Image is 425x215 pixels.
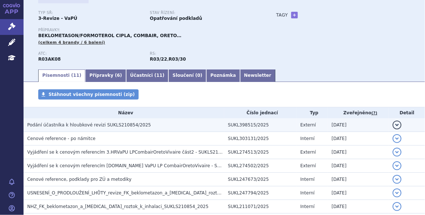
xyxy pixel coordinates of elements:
[300,136,315,141] span: Interní
[150,11,254,15] p: Stav řízení:
[73,73,79,78] span: 11
[169,57,186,62] strong: tiotropium bromid a glycopyrronium bromid
[224,132,297,146] td: SUKL303131/2025
[297,107,328,118] th: Typ
[27,122,151,128] span: Podání účastníka k hloubkové revizi SUKLS210854/2025
[328,186,389,200] td: [DATE]
[224,173,297,186] td: SUKL247673/2025
[38,57,61,62] strong: FORMOTEROL A BEKLOMETASON
[197,73,200,78] span: 0
[328,107,389,118] th: Zveřejněno
[150,51,254,56] p: RS:
[393,175,401,184] button: detail
[38,89,139,100] a: Stáhnout všechny písemnosti (zip)
[27,163,258,168] span: Vyjádření se k cenovým referencím 3.HR VaPU LP CombairOretoVivaire - SUKLS210854/2025
[224,186,297,200] td: SUKL247794/2025
[300,204,315,209] span: Interní
[328,173,389,186] td: [DATE]
[224,146,297,159] td: SUKL274513/2025
[300,177,315,182] span: Interní
[393,189,401,197] button: detail
[206,69,240,82] a: Poznámka
[328,118,389,132] td: [DATE]
[49,92,135,97] span: Stáhnout všechny písemnosti (zip)
[300,190,315,196] span: Interní
[328,146,389,159] td: [DATE]
[150,51,262,62] div: ,
[38,28,261,32] p: Přípravky:
[300,122,316,128] span: Externí
[328,159,389,173] td: [DATE]
[150,57,167,62] strong: fixní kombinace léčivých látek beklometazon a formoterol
[156,73,162,78] span: 11
[85,69,126,82] a: Přípravky (6)
[27,190,293,196] span: USNESENÍ_O_PRODLOUŽENÍ_LHŮTY_revize_FK_beklometazon_a_formoterol_roztok_k_inhalaci_SUKLS210854_2025
[393,121,401,129] button: detail
[393,134,401,143] button: detail
[38,40,105,45] span: (celkem 4 brandy / 6 balení)
[240,69,275,82] a: Newsletter
[300,150,316,155] span: Externí
[224,200,297,214] td: SUKL211071/2025
[168,69,206,82] a: Sloučení (0)
[328,200,389,214] td: [DATE]
[27,177,132,182] span: Cenové reference, podklady pro ZÚ a metodiky
[389,107,425,118] th: Detail
[27,204,208,209] span: NHZ_FK_beklometazon_a_formoterol_roztok_k_inhalaci_SUKLS210854_2025
[117,73,120,78] span: 6
[276,11,288,19] h3: Tagy
[27,150,242,155] span: Vyjádření se k cenovým referencím 3.HRVaPU LPCombairOretoVivaire část2 - SUKLS210854/2025
[224,118,297,132] td: SUKL398515/2025
[38,69,85,82] a: Písemnosti (11)
[38,33,181,38] span: BEKLOMETASON/FORMOTEROL CIPLA, COMBAIR, ORETO…
[38,51,143,56] p: ATC:
[393,148,401,157] button: detail
[371,111,377,116] abbr: (?)
[328,132,389,146] td: [DATE]
[393,161,401,170] button: detail
[38,11,143,15] p: Typ SŘ:
[393,202,401,211] button: detail
[150,16,202,21] strong: Opatřování podkladů
[24,107,224,118] th: Název
[224,159,297,173] td: SUKL274502/2025
[27,136,96,141] span: Cenové reference - po námitce
[38,16,77,21] strong: 3-Revize - VaPÚ
[291,12,298,18] a: +
[224,107,297,118] th: Číslo jednací
[126,69,169,82] a: Účastníci (11)
[300,163,316,168] span: Externí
